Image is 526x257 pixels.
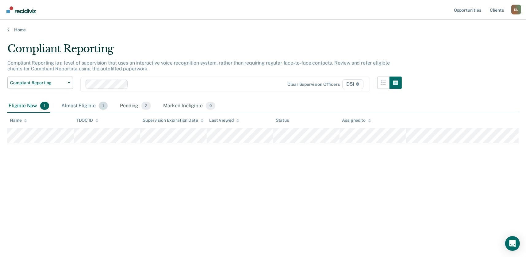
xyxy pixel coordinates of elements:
div: Last Viewed [209,118,239,123]
div: Status [276,118,289,123]
div: Marked Ineligible0 [162,99,217,113]
span: D51 [342,79,363,89]
div: Name [10,118,27,123]
div: D L [511,5,521,14]
button: Compliant Reporting [7,77,73,89]
a: Home [7,27,519,33]
div: Almost Eligible1 [60,99,109,113]
div: Compliant Reporting [7,42,402,60]
span: 2 [141,102,151,110]
button: Profile dropdown button [511,5,521,14]
div: Clear supervision officers [287,82,340,87]
div: Eligible Now1 [7,99,50,113]
span: 0 [206,102,215,110]
div: Pending2 [119,99,152,113]
div: Supervision Expiration Date [143,118,203,123]
span: Compliant Reporting [10,80,65,85]
img: Recidiviz [6,6,36,13]
span: 1 [99,102,108,110]
div: Assigned to [342,118,371,123]
span: 1 [40,102,49,110]
div: Open Intercom Messenger [505,236,520,251]
p: Compliant Reporting is a level of supervision that uses an interactive voice recognition system, ... [7,60,390,72]
div: TDOC ID [76,118,98,123]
